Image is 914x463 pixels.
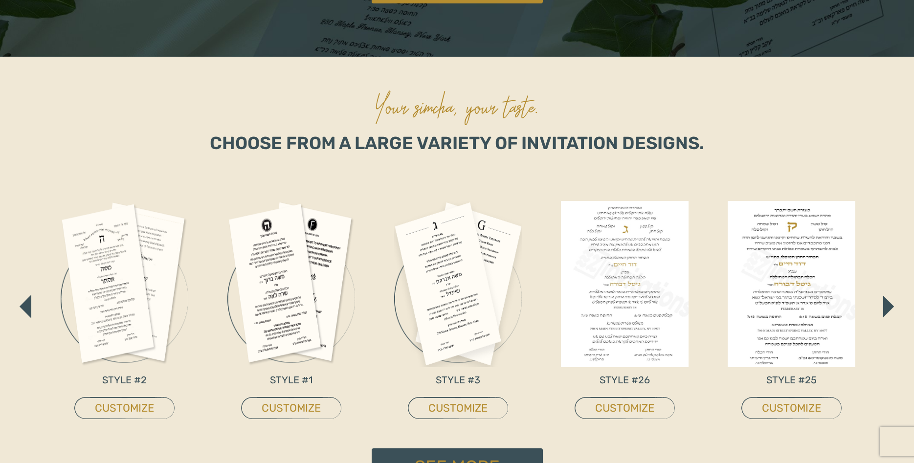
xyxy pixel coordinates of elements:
img: 25_2025-02-03_185057.095499.jpg [728,201,855,367]
p: Choose from a large variety of invitation designs. [210,130,704,156]
a: CUSTOMIZE [74,397,175,419]
p: STYLE #25 [741,373,842,387]
img: invite_3.png [394,201,522,367]
p: STYLE #3 [408,373,508,387]
img: 26_2025-02-03_185147.575306.jpg [561,201,689,367]
img: ar_left.png [20,295,31,318]
p: STYLE #1 [241,373,341,387]
img: ar_right.png [883,296,894,317]
a: CUSTOMIZE [575,397,675,419]
a: CUSTOMIZE [741,397,842,419]
img: invite_1.png [227,201,355,367]
p: STYLE #26 [575,373,675,387]
p: STYLE #2 [74,373,175,387]
a: CUSTOMIZE [408,397,508,419]
p: Your simcha, your taste. [375,76,540,135]
img: invite_2_1.png [61,201,188,367]
a: CUSTOMIZE [241,397,341,419]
